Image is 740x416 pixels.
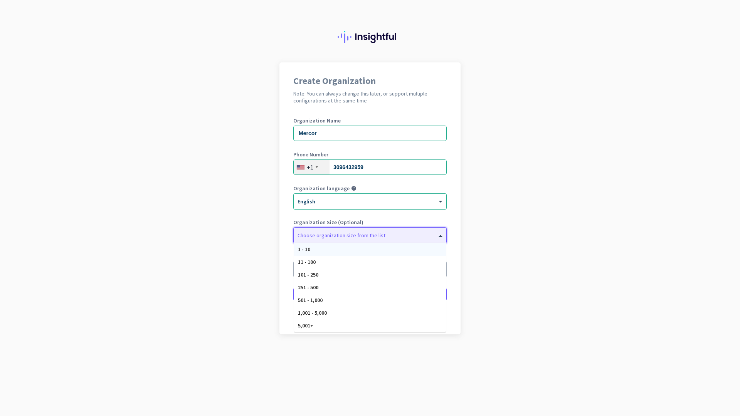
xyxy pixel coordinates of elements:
label: Organization language [293,186,350,191]
span: 5,001+ [298,322,313,329]
i: help [351,186,357,191]
div: +1 [307,163,313,171]
label: Organization Size (Optional) [293,220,447,225]
span: 251 - 500 [298,284,318,291]
span: 1 - 10 [298,246,310,253]
input: What is the name of your organization? [293,126,447,141]
div: Go back [293,315,447,320]
input: 201-555-0123 [293,159,447,175]
img: Insightful [338,31,402,43]
label: Organization Name [293,118,447,123]
span: 11 - 100 [298,258,316,265]
span: 1,001 - 5,000 [298,309,327,316]
h1: Create Organization [293,76,447,86]
span: 101 - 250 [298,271,318,278]
h2: Note: You can always change this later, or support multiple configurations at the same time [293,90,447,104]
span: 501 - 1,000 [298,297,323,304]
button: Create Organization [293,287,447,301]
label: Phone Number [293,152,447,157]
div: Options List [294,243,446,332]
label: Organization Time Zone [293,253,447,259]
